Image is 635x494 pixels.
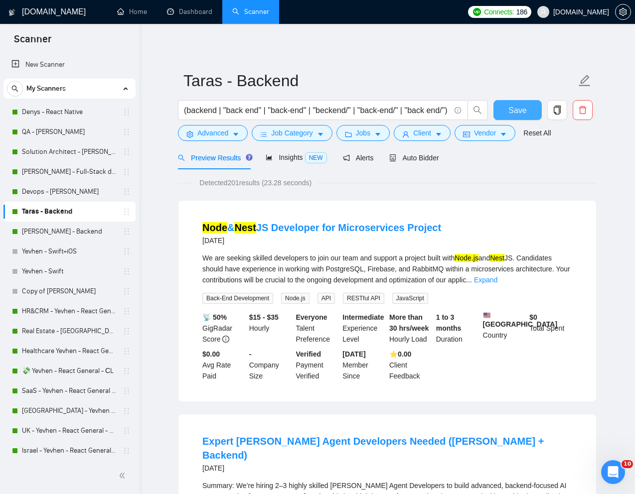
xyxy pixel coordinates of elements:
[119,471,129,481] span: double-left
[483,312,558,328] b: [GEOGRAPHIC_DATA]
[435,130,442,138] span: caret-down
[249,313,279,321] b: $15 - $35
[493,100,542,120] button: Save
[468,100,487,120] button: search
[22,361,117,381] a: 💸 Yevhen - React General - СL
[22,441,117,461] a: Israel - Yevhen - React General - СL
[547,100,567,120] button: copy
[342,350,365,358] b: [DATE]
[490,254,504,262] mark: Nest
[178,125,248,141] button: settingAdvancedcaret-down
[527,312,574,345] div: Total Spent
[123,228,131,236] span: holder
[22,122,117,142] a: QA - [PERSON_NAME]
[387,349,434,381] div: Client Feedback
[123,188,131,196] span: holder
[305,152,327,163] span: NEW
[342,313,384,321] b: Intermediate
[123,108,131,116] span: holder
[22,341,117,361] a: Healthcare Yevhen - React General - СL
[374,130,381,138] span: caret-down
[434,312,481,345] div: Duration
[578,74,591,87] span: edit
[123,168,131,176] span: holder
[336,125,390,141] button: folderJobscaret-down
[463,130,470,138] span: idcard
[123,148,131,156] span: holder
[343,154,350,161] span: notification
[294,312,341,345] div: Talent Preference
[123,128,131,136] span: holder
[183,68,576,93] input: Scanner name...
[573,106,592,115] span: delete
[202,293,273,304] span: Back-End Development
[3,55,136,75] li: New Scanner
[271,127,313,138] span: Job Category
[117,7,147,16] a: homeHome
[202,462,572,474] div: [DATE]
[247,312,294,345] div: Hourly
[8,4,15,20] img: logo
[11,55,128,75] a: New Scanner
[22,182,117,202] a: Devops - [PERSON_NAME]
[281,293,310,304] span: Node.js
[22,102,117,122] a: Denys - React Native
[123,347,131,355] span: holder
[22,142,117,162] a: Solution Architect - [PERSON_NAME]
[123,208,131,216] span: holder
[317,293,335,304] span: API
[123,327,131,335] span: holder
[123,267,131,275] span: holder
[249,350,252,358] b: -
[202,313,227,321] b: 📡 50%
[123,247,131,255] span: holder
[317,130,324,138] span: caret-down
[296,350,321,358] b: Verified
[252,125,332,141] button: barsJob Categorycaret-down
[184,104,450,117] input: Search Freelance Jobs...
[573,100,593,120] button: delete
[615,4,631,20] button: setting
[123,387,131,395] span: holder
[6,32,59,53] span: Scanner
[389,154,439,162] span: Auto Bidder
[508,104,526,117] span: Save
[392,293,428,304] span: JavaScript
[455,254,478,262] mark: Node.js
[123,307,131,315] span: holder
[356,127,371,138] span: Jobs
[455,107,461,114] span: info-circle
[394,125,451,141] button: userClientcaret-down
[202,222,227,233] mark: Node
[202,222,441,233] a: Node&NestJS Developer for Microservices Project
[622,460,633,468] span: 10
[202,235,441,247] div: [DATE]
[200,312,247,345] div: GigRadar Score
[222,336,229,343] span: info-circle
[455,125,515,141] button: idcardVendorcaret-down
[200,349,247,381] div: Avg Rate Paid
[340,349,387,381] div: Member Since
[22,202,117,222] a: Taras - Backend
[186,130,193,138] span: setting
[413,127,431,138] span: Client
[481,312,528,345] div: Country
[523,127,551,138] a: Reset All
[483,312,490,319] img: 🇺🇸
[616,8,631,16] span: setting
[234,222,256,233] mark: Nest
[247,349,294,381] div: Company Size
[232,7,269,16] a: searchScanner
[548,106,567,115] span: copy
[22,281,117,301] a: Copy of [PERSON_NAME]
[601,460,625,484] iframe: Intercom live chat
[22,261,117,281] a: Yevhen - Swift
[389,350,411,358] b: ⭐️ 0.00
[474,127,496,138] span: Vendor
[123,287,131,295] span: holder
[22,222,117,242] a: [PERSON_NAME] - Backend
[389,154,396,161] span: robot
[484,6,514,17] span: Connects:
[232,130,239,138] span: caret-down
[294,349,341,381] div: Payment Verified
